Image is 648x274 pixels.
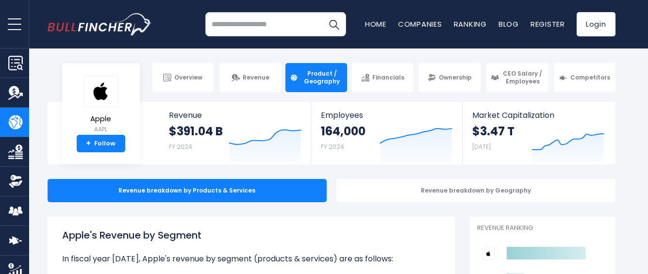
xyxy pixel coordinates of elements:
strong: + [86,139,91,148]
div: Revenue breakdown by Products & Services [48,179,327,202]
span: Competitors [570,74,610,81]
img: Apple competitors logo [482,247,495,260]
p: In fiscal year [DATE], Apple's revenue by segment (products & services) are as follows: [62,253,441,265]
a: Employees 164,000 FY 2024 [311,102,462,164]
div: Revenue breakdown by Geography [336,179,615,202]
img: bullfincher logo [48,13,152,35]
strong: 164,000 [321,124,366,139]
a: Login [577,12,615,36]
a: Market Capitalization $3.47 T [DATE] [463,102,614,164]
span: Apple [84,115,118,123]
img: Ownership [8,174,23,189]
a: Blog [498,19,519,29]
small: AAPL [84,125,118,134]
small: FY 2024 [169,143,192,151]
h1: Apple's Revenue by Segment [62,228,441,242]
small: FY 2024 [321,143,344,151]
a: Overview [152,63,214,92]
a: Revenue [219,63,281,92]
a: Companies [398,19,442,29]
a: Product / Geography [285,63,347,92]
span: Employees [321,111,452,120]
span: Product / Geography [301,70,343,85]
a: Revenue $391.04 B FY 2024 [159,102,311,164]
a: Register [531,19,565,29]
a: Financials [352,63,414,92]
a: Home [365,19,386,29]
strong: $3.47 T [472,124,515,139]
span: CEO Salary / Employees [502,70,544,85]
a: +Follow [77,135,125,152]
span: Revenue [169,111,301,120]
p: Revenue Ranking [477,224,608,232]
span: Ownership [439,74,472,81]
span: Revenue [243,74,269,81]
a: Competitors [554,63,615,92]
span: Financials [372,74,404,81]
span: Overview [174,74,202,81]
a: Ranking [454,19,487,29]
strong: $391.04 B [169,124,223,139]
button: Search [322,12,346,36]
a: CEO Salary / Employees [486,63,548,92]
small: [DATE] [472,143,491,151]
span: Market Capitalization [472,111,604,120]
a: Go to homepage [48,13,152,35]
a: Apple AAPL [83,75,118,135]
a: Ownership [419,63,481,92]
